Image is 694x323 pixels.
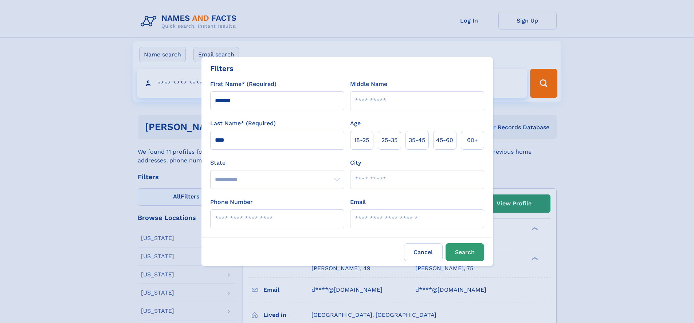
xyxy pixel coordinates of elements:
span: 60+ [467,136,478,145]
label: Phone Number [210,198,253,206]
label: First Name* (Required) [210,80,277,88]
label: Middle Name [350,80,387,88]
label: Age [350,119,361,128]
span: 45‑60 [436,136,453,145]
span: 18‑25 [354,136,369,145]
label: Last Name* (Required) [210,119,276,128]
button: Search [446,243,484,261]
label: City [350,158,361,167]
div: Filters [210,63,234,74]
span: 35‑45 [409,136,425,145]
span: 25‑35 [381,136,397,145]
label: Email [350,198,366,206]
label: State [210,158,344,167]
label: Cancel [404,243,443,261]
